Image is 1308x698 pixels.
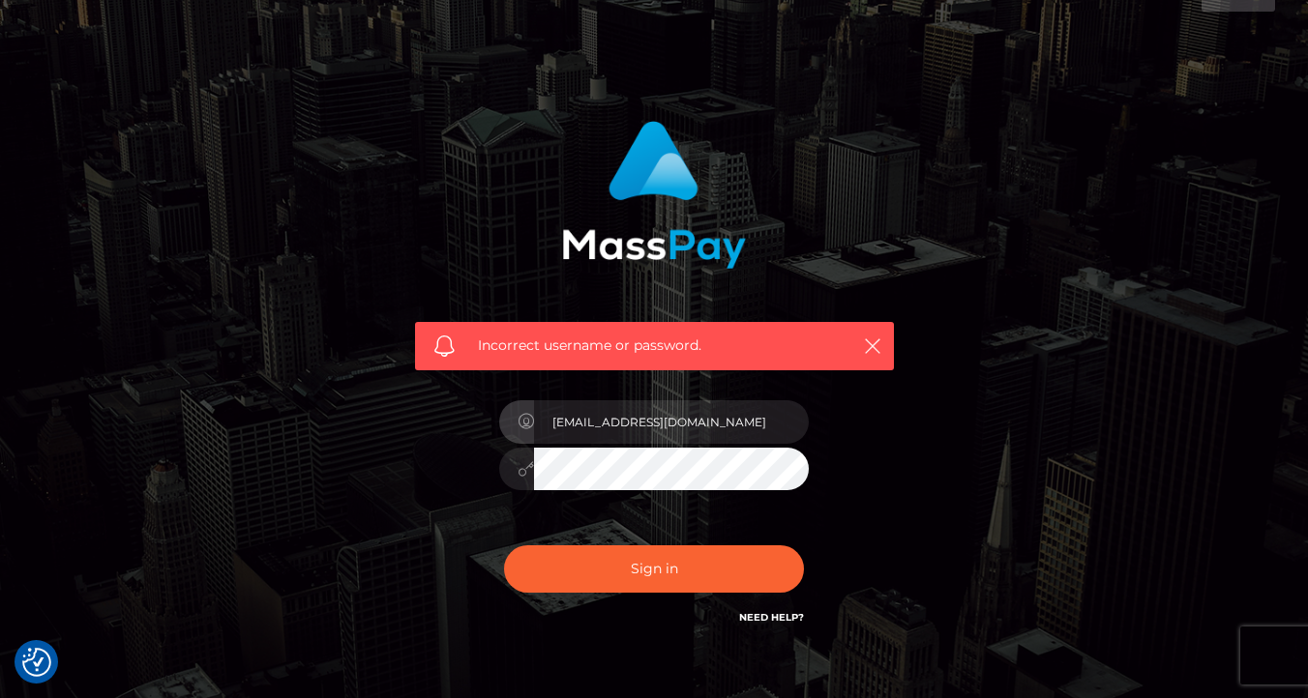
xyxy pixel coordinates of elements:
[534,400,809,444] input: Username...
[739,611,804,624] a: Need Help?
[22,648,51,677] img: Revisit consent button
[22,648,51,677] button: Consent Preferences
[478,335,831,356] span: Incorrect username or password.
[504,545,804,593] button: Sign in
[562,121,746,269] img: MassPay Login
